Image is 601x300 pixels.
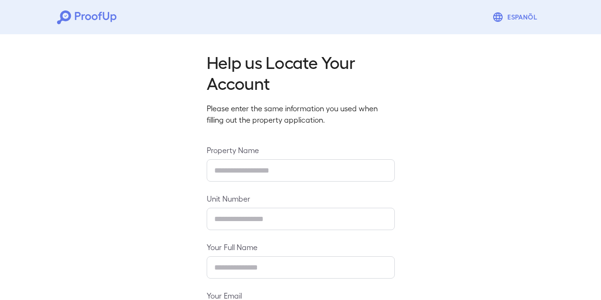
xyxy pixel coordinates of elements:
[488,8,544,27] button: Espanõl
[207,242,395,252] label: Your Full Name
[207,145,395,155] label: Property Name
[207,103,395,126] p: Please enter the same information you used when filling out the property application.
[207,193,395,204] label: Unit Number
[207,51,395,93] h2: Help us Locate Your Account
